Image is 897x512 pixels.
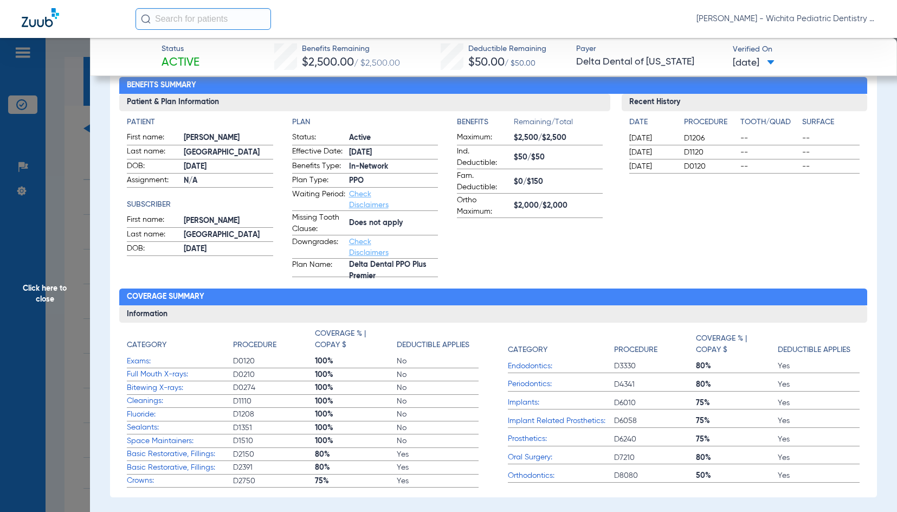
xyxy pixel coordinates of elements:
[397,382,479,393] span: No
[778,415,860,426] span: Yes
[684,117,737,132] app-breakdown-title: Procedure
[315,476,397,487] span: 75%
[233,396,315,407] span: D1110
[740,133,798,144] span: --
[315,328,391,351] h4: Coverage % | Copay $
[622,94,867,111] h3: Recent History
[397,369,479,380] span: No
[457,170,510,193] span: Fam. Deductible:
[696,333,772,356] h4: Coverage % | Copay $
[349,238,389,257] a: Check Disclaimers
[349,161,438,172] span: In-Network
[397,340,469,351] h4: Deductible Applies
[184,147,273,158] span: [GEOGRAPHIC_DATA]
[508,344,547,356] h4: Category
[684,117,737,128] h4: Procedure
[397,462,479,473] span: Yes
[778,398,860,408] span: Yes
[127,199,273,210] app-breakdown-title: Subscriber
[315,449,397,460] span: 80%
[349,265,438,277] span: Delta Dental PPO Plus Premier
[614,328,696,360] app-breakdown-title: Procedure
[778,328,860,360] app-breakdown-title: Deductible Applies
[141,14,151,24] img: Search Icon
[457,132,510,145] span: Maximum:
[397,409,479,420] span: No
[349,147,438,158] span: [DATE]
[233,436,315,446] span: D1510
[127,340,166,351] h4: Category
[315,382,397,393] span: 100%
[119,94,610,111] h3: Patient & Plan Information
[349,217,438,229] span: Does not apply
[292,117,438,128] h4: Plan
[684,133,737,144] span: D1206
[576,43,723,55] span: Payer
[292,146,345,159] span: Effective Date:
[127,422,233,433] span: Sealants:
[514,132,603,144] span: $2,500/$2,500
[315,356,397,367] span: 100%
[740,147,798,158] span: --
[127,462,233,473] span: Basic Restorative, Fillings:
[629,117,675,132] app-breakdown-title: Date
[127,175,180,188] span: Assignment:
[740,161,798,172] span: --
[315,328,397,355] app-breakdown-title: Coverage % | Copay $
[397,436,479,446] span: No
[457,117,514,132] app-breakdown-title: Benefits
[508,328,614,360] app-breakdown-title: Category
[397,476,479,487] span: Yes
[127,229,180,242] span: Last name:
[629,161,675,172] span: [DATE]
[505,60,535,67] span: / $50.00
[843,460,897,512] iframe: Chat Widget
[468,57,505,68] span: $50.00
[127,117,273,128] h4: Patient
[349,132,438,144] span: Active
[184,132,273,144] span: [PERSON_NAME]
[315,436,397,446] span: 100%
[127,328,233,355] app-breakdown-title: Category
[162,43,199,55] span: Status
[349,175,438,187] span: PPO
[457,195,510,217] span: Ortho Maximum:
[740,117,798,132] app-breakdown-title: Tooth/Quad
[508,470,614,482] span: Orthodontics:
[778,361,860,372] span: Yes
[696,470,778,481] span: 50%
[696,434,778,445] span: 75%
[127,369,233,380] span: Full Mouth X-rays:
[184,175,273,187] span: N/A
[614,415,696,426] span: D6058
[315,369,397,380] span: 100%
[614,452,696,463] span: D7210
[397,356,479,367] span: No
[184,244,273,255] span: [DATE]
[162,55,199,71] span: Active
[696,14,875,24] span: [PERSON_NAME] - Wichita Pediatric Dentistry [GEOGRAPHIC_DATA]
[468,43,546,55] span: Deductible Remaining
[696,415,778,426] span: 75%
[514,200,603,212] span: $2,000/$2,000
[696,328,778,360] app-breakdown-title: Coverage % | Copay $
[514,152,603,163] span: $50/$50
[397,396,479,407] span: No
[292,175,345,188] span: Plan Type:
[629,117,675,128] h4: Date
[629,133,675,144] span: [DATE]
[508,415,614,427] span: Implant Related Prosthetics:
[184,229,273,241] span: [GEOGRAPHIC_DATA]
[696,452,778,463] span: 80%
[614,434,696,445] span: D6240
[802,147,860,158] span: --
[397,449,479,460] span: Yes
[514,117,603,132] span: Remaining/Total
[233,462,315,473] span: D2391
[127,132,180,145] span: First name:
[614,344,657,356] h4: Procedure
[127,243,180,256] span: DOB:
[733,44,880,55] span: Verified On
[127,409,233,420] span: Fluoride:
